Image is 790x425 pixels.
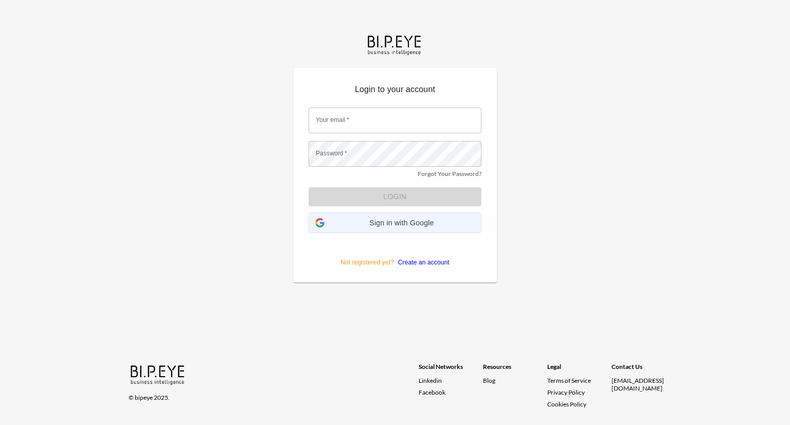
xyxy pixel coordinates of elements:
a: Cookies Policy [547,400,586,408]
div: © bipeye 2025. [129,387,404,401]
a: Facebook [419,388,483,396]
a: Terms of Service [547,377,607,384]
div: Social Networks [419,363,483,377]
p: Not registered yet? [309,241,481,267]
a: Create an account [394,259,450,266]
div: Contact Us [612,363,676,377]
div: [EMAIL_ADDRESS][DOMAIN_NAME] [612,377,676,392]
div: Resources [483,363,547,377]
span: Sign in with Google [329,219,475,227]
img: bipeye-logo [366,33,424,56]
div: Sign in with Google [309,213,481,233]
a: Privacy Policy [547,388,585,396]
span: Facebook [419,388,445,396]
p: Login to your account [309,83,481,100]
span: Linkedin [419,377,442,384]
div: Legal [547,363,612,377]
a: Forgot Your Password? [418,170,481,178]
img: bipeye-logo [129,363,188,386]
a: Blog [483,377,495,384]
a: Linkedin [419,377,483,384]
